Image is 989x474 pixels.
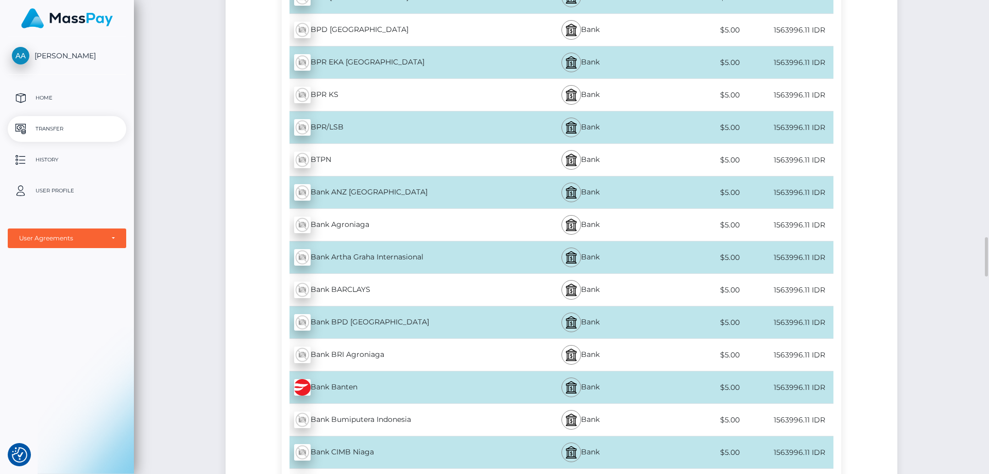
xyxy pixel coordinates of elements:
div: 1563996.11 IDR [742,344,834,367]
img: wMhJQYtZFAryAAAAABJRU5ErkJggg== [294,87,311,103]
img: bank.svg [565,219,577,231]
div: Bank Agroniaga [282,210,511,239]
img: bank.svg [565,186,577,199]
a: Home [8,85,126,111]
div: Bank [511,46,650,78]
img: bank.svg [565,56,577,69]
img: bank.svg [565,349,577,361]
div: 1563996.11 IDR [742,279,834,302]
img: bank.svg [565,284,577,296]
div: 1563996.11 IDR [742,441,834,464]
div: $5.00 [650,84,742,107]
div: Bank [511,274,650,306]
img: bank.svg [565,381,577,394]
div: Bank ANZ [GEOGRAPHIC_DATA] [282,178,511,207]
button: User Agreements [8,228,126,248]
div: BPR/LSB [282,113,511,142]
div: Bank [511,371,650,403]
div: BPR KS [282,80,511,109]
div: $5.00 [650,311,742,334]
div: 1563996.11 IDR [742,84,834,107]
div: 1563996.11 IDR [742,149,834,172]
div: $5.00 [650,441,742,464]
div: Bank [511,404,650,436]
div: $5.00 [650,279,742,302]
div: Bank [511,436,650,468]
p: Transfer [12,121,122,137]
img: wMhJQYtZFAryAAAAABJRU5ErkJggg== [294,184,311,201]
div: $5.00 [650,376,742,399]
div: Bank [511,176,650,208]
p: Home [12,90,122,106]
img: bank.svg [565,414,577,426]
img: wMhJQYtZFAryAAAAABJRU5ErkJggg== [294,119,311,136]
button: Consent Preferences [12,447,27,463]
div: $5.00 [650,214,742,237]
div: Bank BPD [GEOGRAPHIC_DATA] [282,308,511,337]
div: BTPN [282,145,511,174]
div: 1563996.11 IDR [742,19,834,42]
img: bank.svg [565,251,577,264]
div: Bank [511,111,650,143]
div: Bank Bumiputera Indonesia [282,405,511,434]
img: wMhJQYtZFAryAAAAABJRU5ErkJggg== [294,314,311,331]
span: [PERSON_NAME] [8,51,126,60]
div: Bank BARCLAYS [282,275,511,304]
img: bank.svg [565,154,577,166]
div: Bank [511,79,650,111]
img: bank.svg [565,316,577,329]
img: wMhJQYtZFAryAAAAABJRU5ErkJggg== [294,217,311,233]
div: $5.00 [650,116,742,139]
img: bank.svg [565,446,577,459]
img: Revisit consent button [12,447,27,463]
img: bank.svg [565,121,577,134]
img: wMhJQYtZFAryAAAAABJRU5ErkJggg== [294,152,311,168]
div: Bank [511,241,650,273]
div: 1563996.11 IDR [742,376,834,399]
p: User Profile [12,183,122,199]
div: 1563996.11 IDR [742,181,834,204]
div: 1563996.11 IDR [742,311,834,334]
img: bank.svg [565,89,577,101]
p: History [12,152,122,168]
img: wMhJQYtZFAryAAAAABJRU5ErkJggg== [294,54,311,71]
div: Bank Banten [282,373,511,402]
div: $5.00 [650,51,742,74]
div: $5.00 [650,149,742,172]
div: 1563996.11 IDR [742,116,834,139]
img: wMhJQYtZFAryAAAAABJRU5ErkJggg== [294,282,311,298]
div: Bank Artha Graha Internasional [282,243,511,272]
img: wMhJQYtZFAryAAAAABJRU5ErkJggg== [294,412,311,428]
div: 1563996.11 IDR [742,408,834,432]
img: bank.svg [565,24,577,36]
a: History [8,147,126,173]
div: 1563996.11 IDR [742,214,834,237]
img: wMhJQYtZFAryAAAAABJRU5ErkJggg== [294,22,311,38]
div: Bank [511,306,650,338]
div: BPD [GEOGRAPHIC_DATA] [282,15,511,44]
div: $5.00 [650,181,742,204]
div: 1563996.11 IDR [742,51,834,74]
img: wMhJQYtZFAryAAAAABJRU5ErkJggg== [294,249,311,266]
div: Bank [511,14,650,46]
div: Bank [511,339,650,371]
img: wMhJQYtZFAryAAAAABJRU5ErkJggg== [294,347,311,363]
div: BPR EKA [GEOGRAPHIC_DATA] [282,48,511,77]
img: D7ymukkXXbgfAAAAAElFTkSuQmCC [294,379,311,396]
div: $5.00 [650,344,742,367]
div: Bank [511,144,650,176]
div: Bank BRI Agroniaga [282,340,511,369]
img: MassPay [21,8,113,28]
div: Bank [511,209,650,241]
div: User Agreements [19,234,104,242]
img: wMhJQYtZFAryAAAAABJRU5ErkJggg== [294,444,311,461]
div: $5.00 [650,246,742,269]
div: 1563996.11 IDR [742,246,834,269]
div: Bank CIMB Niaga [282,438,511,467]
div: $5.00 [650,19,742,42]
a: User Profile [8,178,126,204]
div: $5.00 [650,408,742,432]
a: Transfer [8,116,126,142]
